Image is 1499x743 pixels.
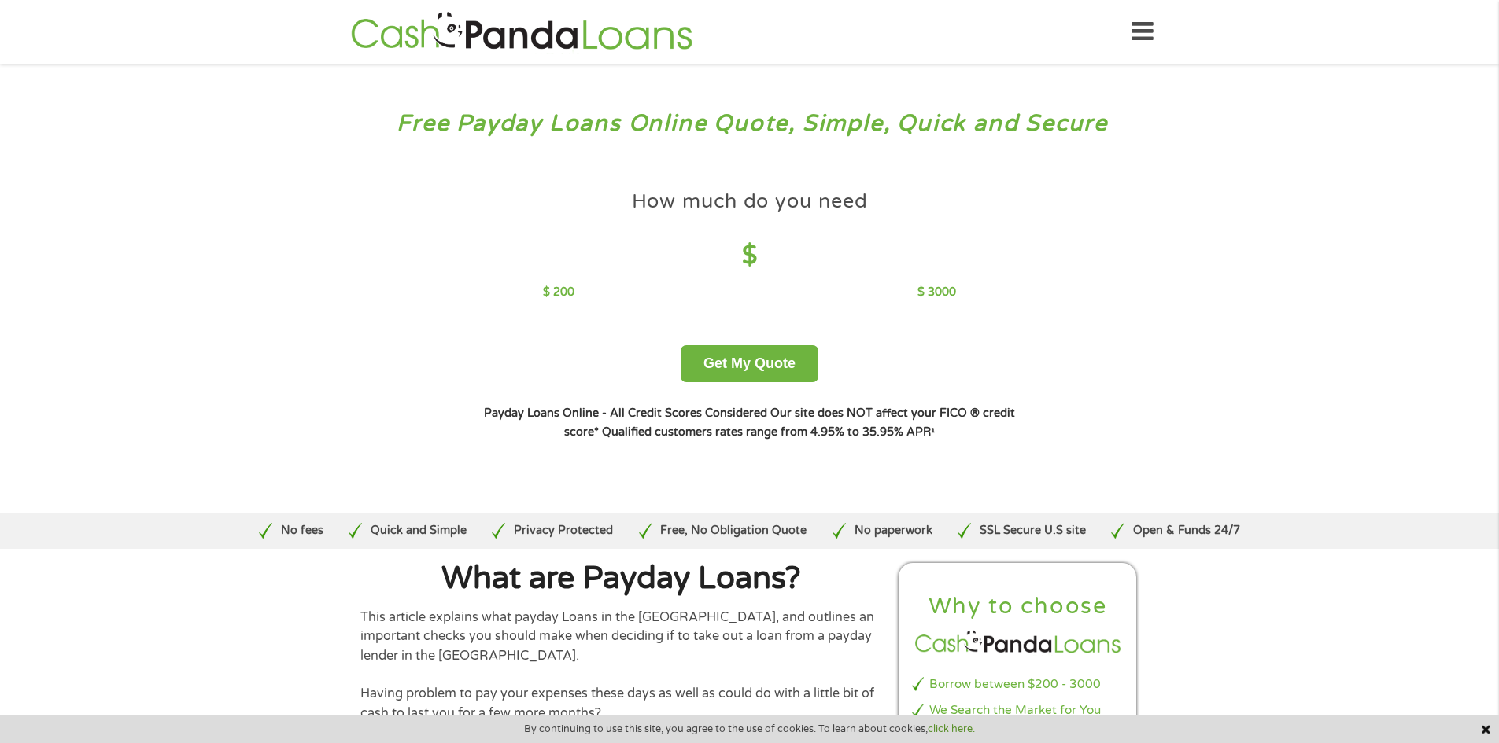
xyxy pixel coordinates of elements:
img: GetLoanNow Logo [346,9,697,54]
span: By continuing to use this site, you agree to the use of cookies. To learn about cookies, [524,723,975,734]
p: Free, No Obligation Quote [660,522,807,539]
li: Borrow between $200 - 3000 [912,675,1124,693]
h4: How much do you need [632,189,868,215]
p: SSL Secure U.S site [980,522,1086,539]
strong: Our site does NOT affect your FICO ® credit score* [564,406,1015,439]
h4: $ [543,240,956,272]
p: Privacy Protected [514,522,613,539]
button: Get My Quote [681,345,818,382]
li: We Search the Market for You [912,701,1124,719]
p: No fees [281,522,323,539]
p: This article explains what payday Loans in the [GEOGRAPHIC_DATA], and outlines an important check... [360,608,883,665]
a: click here. [928,723,975,735]
strong: Payday Loans Online - All Credit Scores Considered [484,406,767,420]
p: $ 200 [543,284,574,301]
p: No paperwork [855,522,932,539]
h1: What are Payday Loans? [360,563,883,594]
p: Having problem to pay your expenses these days as well as could do with a little bit of cash to l... [360,684,883,723]
h2: Why to choose [912,592,1124,621]
strong: Qualified customers rates range from 4.95% to 35.95% APR¹ [602,425,935,439]
p: Quick and Simple [371,522,467,539]
p: Open & Funds 24/7 [1133,522,1240,539]
p: $ 3000 [917,284,956,301]
h3: Free Payday Loans Online Quote, Simple, Quick and Secure [46,109,1454,138]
